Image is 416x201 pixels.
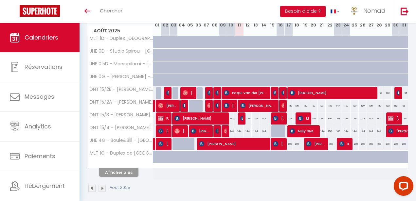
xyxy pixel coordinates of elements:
[174,125,185,137] span: [PERSON_NAME]
[367,100,375,112] div: 120
[89,138,154,143] span: JHE 4G - Boule&Bill - [GEOGRAPHIC_DATA]
[383,87,391,99] div: 132
[260,125,268,137] div: 144
[400,138,408,150] div: 200
[89,151,154,156] span: MLT 1G - Duplex de [GEOGRAPHIC_DATA]
[293,100,301,112] div: 120
[89,125,151,130] span: DNT 15/4 - [PERSON_NAME]
[89,87,154,92] span: DNT 15/2B - [PERSON_NAME] [PERSON_NAME] - Dinant
[367,112,375,125] div: 144
[89,100,154,105] span: DNT 15/2A - [PERSON_NAME][GEOGRAPHIC_DATA]
[392,138,400,150] div: 200
[351,100,359,112] div: 120
[285,100,293,112] div: 120
[359,112,367,125] div: 144
[392,100,400,112] div: 112
[388,112,399,125] span: [PERSON_NAME]
[367,125,375,137] div: 144
[151,100,154,112] a: [PERSON_NAME]
[301,100,309,112] div: 120
[25,92,54,101] span: Messages
[89,61,154,66] span: JHE 0.5D - Marsupilami - [GEOGRAPHIC_DATA]
[244,125,252,137] div: 144
[334,125,342,137] div: 168
[273,87,276,99] span: [PERSON_NAME]
[215,99,218,112] span: [PERSON_NAME]
[326,125,334,137] div: 156
[400,100,408,112] div: 96
[240,99,276,112] span: [PERSON_NAME]
[375,112,383,125] div: 144
[252,112,260,125] div: 144
[375,125,383,137] div: 144
[224,125,226,137] span: [PERSON_NAME]
[224,87,267,99] span: Paqui van der [PERSON_NAME]
[183,87,193,99] span: [PERSON_NAME]
[375,100,383,112] div: 120
[306,138,325,150] span: [PERSON_NAME]
[400,87,408,99] div: 96
[397,87,399,99] span: [PERSON_NAME]
[166,87,169,99] span: [PERSON_NAME]
[240,112,243,125] span: [PERSON_NAME]
[326,112,334,125] div: 156
[309,112,317,125] div: 144
[326,138,334,150] div: 200
[25,33,58,42] span: Calendriers
[252,125,260,137] div: 144
[89,36,154,41] span: MLT 1D - Duplex [GEOGRAPHIC_DATA]
[317,100,326,112] div: 120
[158,112,169,125] span: Floor Spek
[25,152,55,160] span: Paiements
[293,138,301,150] div: 200
[260,112,268,125] div: 144
[285,138,293,150] div: 200
[334,112,342,125] div: 168
[401,7,409,15] img: logout
[309,100,317,112] div: 120
[244,112,252,125] div: 144
[110,185,130,191] p: Août 2025
[224,99,235,112] span: [PERSON_NAME]
[375,138,383,150] div: 200
[351,138,359,150] div: 200
[342,125,351,137] div: 144
[273,112,284,125] span: [PERSON_NAME]
[375,87,383,99] div: 120
[89,112,154,117] span: DNT 15/3 - [PERSON_NAME] - [GEOGRAPHIC_DATA]
[280,6,326,17] button: Besoin d'aide ?
[199,138,267,150] span: [PERSON_NAME]
[88,26,153,36] span: Août 2025
[342,100,351,112] div: 120
[89,49,154,54] span: JHE 0D - Studio Spirou - [GEOGRAPHIC_DATA]
[334,100,342,112] div: 144
[290,87,374,99] span: [PERSON_NAME]
[158,99,177,112] span: [PERSON_NAME]
[235,125,244,137] div: 144
[281,99,284,112] span: [PERSON_NAME]
[400,112,408,125] div: 112
[25,122,51,130] span: Analytics
[290,125,317,137] span: Milly Slot
[359,100,367,112] div: 120
[99,168,138,177] button: Afficher plus
[273,138,284,150] span: [PERSON_NAME]
[285,112,293,125] div: 144
[215,87,218,99] span: [PERSON_NAME]
[389,174,416,201] iframe: LiveChat chat widget
[227,112,235,125] div: 144
[25,63,63,71] span: Réservations
[317,125,326,137] div: 144
[326,100,334,112] div: 132
[25,182,65,190] span: Hébergement
[215,125,218,137] span: [PERSON_NAME]
[359,138,367,150] div: 200
[227,125,235,137] div: 144
[100,7,122,14] span: Chercher
[174,112,226,125] span: [PERSON_NAME]
[158,138,169,150] span: [PERSON_NAME]
[207,87,210,99] span: soulliaert [PERSON_NAME]
[351,125,359,137] div: 144
[339,138,350,150] span: Koen [PERSON_NAME]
